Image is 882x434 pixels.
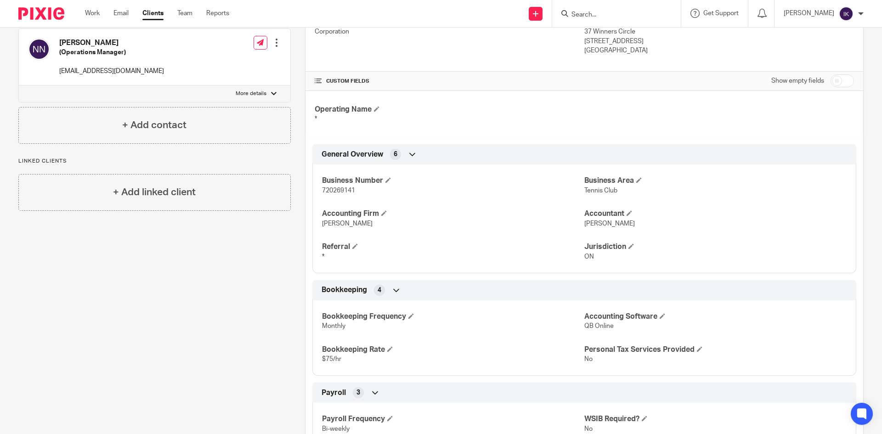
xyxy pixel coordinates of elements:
[322,388,346,398] span: Payroll
[584,187,617,194] span: Tennis Club
[236,90,266,97] p: More details
[315,78,584,85] h4: CUSTOM FIELDS
[703,10,739,17] span: Get Support
[378,286,381,295] span: 4
[322,176,584,186] h4: Business Number
[584,37,854,46] p: [STREET_ADDRESS]
[584,209,847,219] h4: Accountant
[322,220,373,227] span: [PERSON_NAME]
[584,312,847,321] h4: Accounting Software
[394,150,397,159] span: 6
[122,118,187,132] h4: + Add contact
[322,150,383,159] span: General Overview
[28,38,50,60] img: svg%3E
[584,356,593,362] span: No
[142,9,164,18] a: Clients
[322,285,367,295] span: Bookkeeping
[584,345,847,355] h4: Personal Tax Services Provided
[322,323,345,329] span: Monthly
[322,356,341,362] span: $75/hr
[771,76,824,85] label: Show empty fields
[784,9,834,18] p: [PERSON_NAME]
[18,7,64,20] img: Pixie
[584,46,854,55] p: [GEOGRAPHIC_DATA]
[322,187,355,194] span: 720269141
[584,254,594,260] span: ON
[322,242,584,252] h4: Referral
[356,388,360,397] span: 3
[584,323,614,329] span: QB Online
[59,48,164,57] h5: (Operations Manager)
[584,220,635,227] span: [PERSON_NAME]
[322,414,584,424] h4: Payroll Frequency
[584,176,847,186] h4: Business Area
[322,426,350,432] span: Bi-weekly
[839,6,854,21] img: svg%3E
[315,27,584,36] p: Corporation
[584,27,854,36] p: 37 Winners Circle
[315,105,584,114] h4: Operating Name
[177,9,192,18] a: Team
[584,426,593,432] span: No
[322,209,584,219] h4: Accounting Firm
[322,312,584,321] h4: Bookkeeping Frequency
[113,185,196,199] h4: + Add linked client
[59,38,164,48] h4: [PERSON_NAME]
[18,158,291,165] p: Linked clients
[584,414,847,424] h4: WSIB Required?
[322,345,584,355] h4: Bookkeeping Rate
[113,9,129,18] a: Email
[571,11,653,19] input: Search
[85,9,100,18] a: Work
[59,67,164,76] p: [EMAIL_ADDRESS][DOMAIN_NAME]
[206,9,229,18] a: Reports
[584,242,847,252] h4: Jurisdiction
